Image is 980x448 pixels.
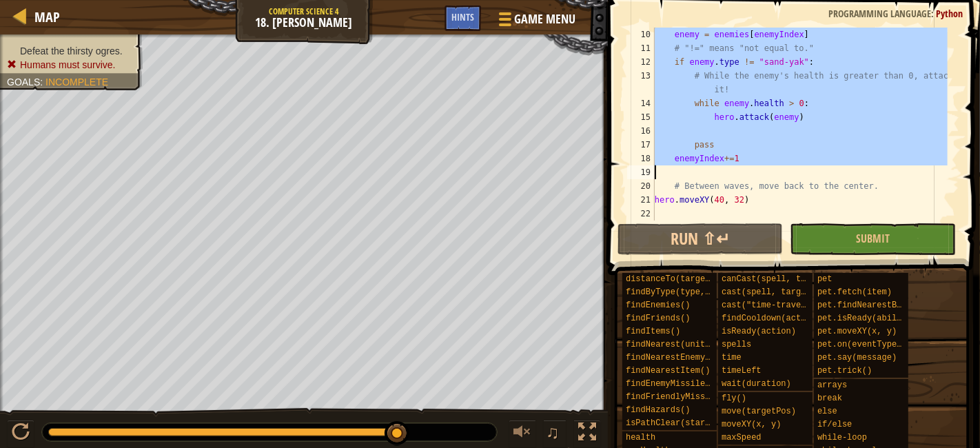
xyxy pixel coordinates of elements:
[817,287,892,297] span: pet.fetch(item)
[626,274,715,284] span: distanceTo(target)
[722,353,742,363] span: time
[722,287,816,297] span: cast(spell, target)
[627,69,655,96] div: 13
[509,420,536,448] button: Adjust volume
[626,405,691,415] span: findHazards()
[817,301,951,310] span: pet.findNearestByType(type)
[817,380,847,390] span: arrays
[7,77,40,88] span: Goals
[817,340,946,349] span: pet.on(eventType, handler)
[626,433,655,442] span: health
[626,366,710,376] span: findNearestItem()
[627,165,655,179] div: 19
[722,394,746,403] span: fly()
[626,379,720,389] span: findEnemyMissiles()
[626,314,691,323] span: findFriends()
[626,353,715,363] span: findNearestEnemy()
[722,301,855,310] span: cast("time-travel", target)
[722,314,821,323] span: findCooldown(action)
[627,207,655,221] div: 22
[40,77,45,88] span: :
[817,420,852,429] span: if/else
[543,420,566,448] button: ♫
[931,7,936,20] span: :
[626,327,680,336] span: findItems()
[828,7,931,20] span: Programming language
[627,96,655,110] div: 14
[722,433,762,442] span: maxSpeed
[626,287,740,297] span: findByType(type, units)
[722,379,791,389] span: wait(duration)
[722,327,796,336] span: isReady(action)
[722,420,781,429] span: moveXY(x, y)
[20,59,115,70] span: Humans must survive.
[626,340,715,349] span: findNearest(units)
[817,274,833,284] span: pet
[34,8,60,26] span: Map
[817,394,842,403] span: break
[627,124,655,138] div: 16
[856,231,890,246] span: Submit
[627,55,655,69] div: 12
[627,110,655,124] div: 15
[722,407,796,416] span: move(targetPos)
[451,10,474,23] span: Hints
[722,340,751,349] span: spells
[626,392,735,402] span: findFriendlyMissiles()
[514,10,575,28] span: Game Menu
[936,7,963,20] span: Python
[488,6,584,38] button: Game Menu
[817,327,897,336] span: pet.moveXY(x, y)
[7,44,132,58] li: Defeat the thirsty ogres.
[722,366,762,376] span: timeLeft
[626,301,691,310] span: findEnemies()
[45,77,108,88] span: Incomplete
[573,420,601,448] button: Toggle fullscreen
[7,420,34,448] button: Ctrl + P: Play
[817,314,917,323] span: pet.isReady(ability)
[627,152,655,165] div: 18
[817,433,867,442] span: while-loop
[817,407,837,416] span: else
[627,41,655,55] div: 11
[627,179,655,193] div: 20
[627,28,655,41] div: 10
[28,8,60,26] a: Map
[817,366,872,376] span: pet.trick()
[817,353,897,363] span: pet.say(message)
[20,45,123,57] span: Defeat the thirsty ogres.
[627,193,655,207] div: 21
[790,223,955,255] button: Submit
[617,223,783,255] button: Run ⇧↵
[627,138,655,152] div: 17
[546,422,560,442] span: ♫
[7,58,132,72] li: Humans must survive.
[722,274,830,284] span: canCast(spell, target)
[626,418,740,428] span: isPathClear(start, end)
